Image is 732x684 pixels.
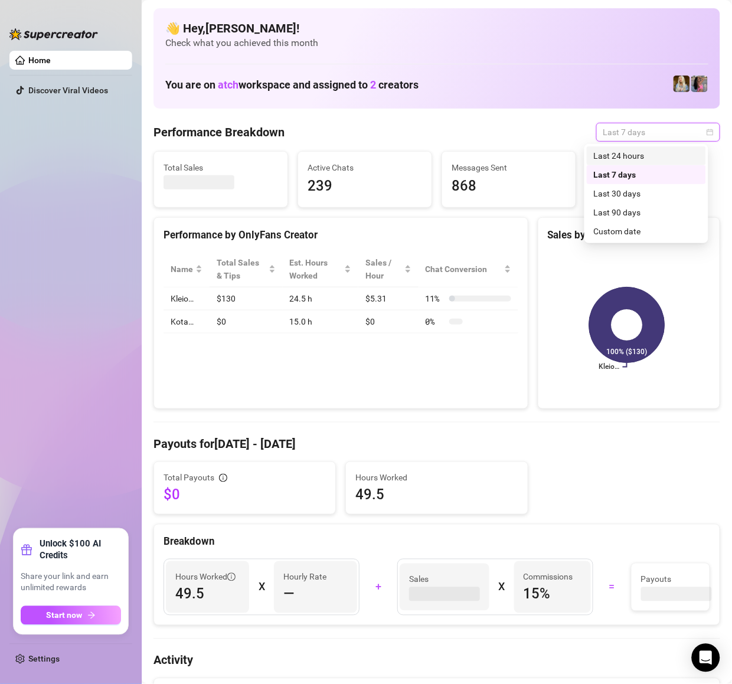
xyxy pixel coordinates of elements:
[524,571,573,584] article: Commissions
[674,76,690,92] img: Kleio
[587,165,706,184] div: Last 7 days
[594,225,699,238] div: Custom date
[358,310,418,333] td: $0
[164,251,210,287] th: Name
[28,55,51,65] a: Home
[426,292,445,305] span: 11 %
[452,175,566,198] span: 868
[600,578,624,597] div: =
[171,263,193,276] span: Name
[419,251,518,287] th: Chat Conversion
[707,129,714,136] span: calendar
[355,486,518,505] span: 49.5
[153,652,720,669] h4: Activity
[87,611,96,620] span: arrow-right
[283,585,295,604] span: —
[217,256,266,282] span: Total Sales & Tips
[283,571,326,584] article: Hourly Rate
[21,571,121,594] span: Share your link and earn unlimited rewards
[409,573,480,586] span: Sales
[365,256,401,282] span: Sales / Hour
[21,544,32,556] span: gift
[283,287,359,310] td: 24.5 h
[548,227,710,243] div: Sales by OnlyFans Creator
[47,611,83,620] span: Start now
[524,585,581,604] span: 15 %
[692,644,720,672] div: Open Intercom Messenger
[164,310,210,333] td: Kota…
[9,28,98,40] img: logo-BBDzfeDw.svg
[308,175,422,198] span: 239
[21,606,121,625] button: Start nowarrow-right
[594,187,699,200] div: Last 30 days
[40,538,121,562] strong: Unlock $100 AI Credits
[164,161,278,174] span: Total Sales
[587,146,706,165] div: Last 24 hours
[165,78,419,91] h1: You are on workspace and assigned to creators
[594,149,699,162] div: Last 24 hours
[210,287,283,310] td: $130
[164,486,326,505] span: $0
[594,168,699,181] div: Last 7 days
[452,161,566,174] span: Messages Sent
[164,287,210,310] td: Kleio…
[259,578,264,597] div: X
[210,310,283,333] td: $0
[358,287,418,310] td: $5.31
[641,573,700,586] span: Payouts
[355,472,518,485] span: Hours Worked
[587,184,706,203] div: Last 30 days
[691,76,708,92] img: Kota
[599,363,619,371] text: Kleio…
[175,571,236,584] span: Hours Worked
[165,20,708,37] h4: 👋 Hey, [PERSON_NAME] !
[219,474,227,482] span: info-circle
[594,206,699,219] div: Last 90 days
[587,222,706,241] div: Custom date
[426,315,445,328] span: 0 %
[283,310,359,333] td: 15.0 h
[499,578,505,597] div: X
[603,123,713,141] span: Last 7 days
[164,534,710,550] div: Breakdown
[175,585,240,604] span: 49.5
[218,78,238,91] span: atch
[28,654,60,664] a: Settings
[165,37,708,50] span: Check what you achieved this month
[153,124,285,140] h4: Performance Breakdown
[210,251,283,287] th: Total Sales & Tips
[367,578,390,597] div: +
[370,78,376,91] span: 2
[587,203,706,222] div: Last 90 days
[308,161,422,174] span: Active Chats
[426,263,502,276] span: Chat Conversion
[164,227,518,243] div: Performance by OnlyFans Creator
[358,251,418,287] th: Sales / Hour
[164,472,214,485] span: Total Payouts
[28,86,108,95] a: Discover Viral Videos
[153,436,720,452] h4: Payouts for [DATE] - [DATE]
[227,573,236,581] span: info-circle
[290,256,342,282] div: Est. Hours Worked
